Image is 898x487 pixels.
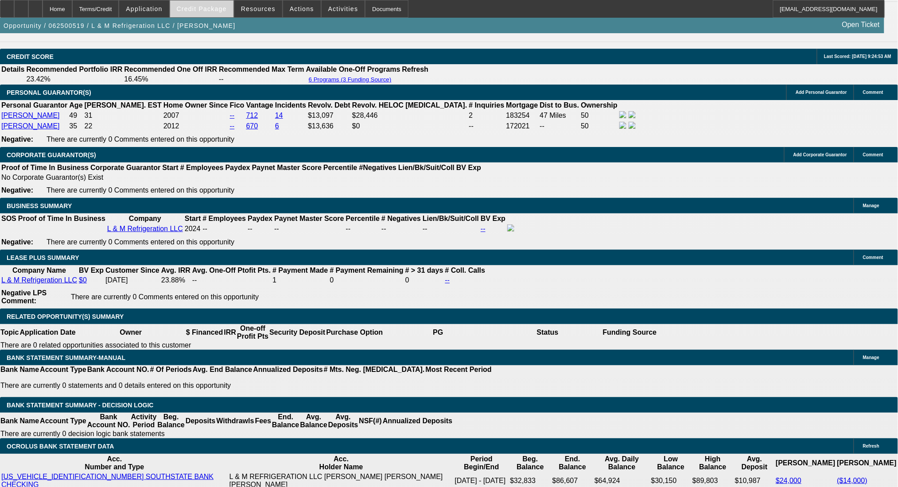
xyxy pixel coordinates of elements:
[202,225,207,232] span: --
[272,267,328,274] b: # Payment Made
[507,224,514,232] img: facebook-icon.png
[7,313,124,320] span: RELATED OPPORTUNITY(S) SUMMARY
[793,152,847,157] span: Add Corporate Guarantor
[230,122,235,130] a: --
[381,215,421,222] b: # Negatives
[456,164,481,171] b: BV Exp
[79,267,104,274] b: BV Exp
[381,225,421,233] div: --
[405,276,444,285] td: 0
[468,121,505,131] td: --
[1,65,25,74] th: Details
[326,324,383,341] th: Purchase Option
[330,267,404,274] b: # Payment Remaining
[253,365,323,374] th: Annualized Deposits
[47,238,234,246] span: There are currently 0 Comments entered on this opportunity
[540,101,579,109] b: Dist to Bus.
[39,365,87,374] th: Account Type
[7,254,79,261] span: LEASE PLUS SUMMARY
[26,75,123,84] td: 23.42%
[252,164,322,171] b: Paynet Master Score
[163,112,179,119] span: 2007
[7,53,54,60] span: CREDIT SCORE
[629,111,636,118] img: linkedin-icon.png
[308,101,350,109] b: Revolv. Debt
[76,324,186,341] th: Owner
[468,111,505,120] td: 2
[157,413,185,429] th: Beg. Balance
[246,122,258,130] a: 670
[69,121,83,131] td: 35
[4,22,236,29] span: Opportunity / 062500519 / L & M Refrigeration LLC / [PERSON_NAME]
[481,215,505,222] b: BV Exp
[619,122,626,129] img: facebook-icon.png
[246,112,258,119] a: 712
[1,276,77,284] a: L & M Refrigeration LLC
[1,122,60,130] a: [PERSON_NAME]
[580,111,618,120] td: 50
[84,121,162,131] td: 22
[306,65,401,74] th: Available One-Off Programs
[863,444,879,448] span: Refresh
[246,101,273,109] b: Vantage
[1,135,33,143] b: Negative:
[272,413,299,429] th: End. Balance
[234,0,282,17] button: Resources
[322,0,365,17] button: Activities
[237,324,269,341] th: One-off Profit Pts
[493,324,603,341] th: Status
[275,112,283,119] a: 14
[19,324,76,341] th: Application Date
[85,101,162,109] b: [PERSON_NAME]. EST
[47,186,234,194] span: There are currently 0 Comments entered on this opportunity
[177,5,227,12] span: Credit Package
[107,225,183,232] a: L & M Refrigeration LLC
[230,112,235,119] a: --
[105,276,160,285] td: [DATE]
[47,135,234,143] span: There are currently 0 Comments entered on this opportunity
[7,151,96,158] span: CORPORATE GUARANTOR(S)
[274,225,344,233] div: --
[12,267,66,274] b: Company Name
[398,164,455,171] b: Lien/Bk/Suit/Coll
[90,164,160,171] b: Corporate Guarantor
[269,324,326,341] th: Security Deposit
[445,276,450,284] a: --
[328,5,358,12] span: Activities
[358,413,382,429] th: NSF(#)
[248,215,272,222] b: Paydex
[863,203,879,208] span: Manage
[580,121,618,131] td: 50
[405,267,443,274] b: # > 31 days
[163,101,228,109] b: Home Owner Since
[352,101,467,109] b: Revolv. HELOC [MEDICAL_DATA].
[402,65,429,74] th: Refresh
[1,186,33,194] b: Negative:
[247,224,273,234] td: --
[445,267,486,274] b: # Coll. Calls
[863,90,883,95] span: Comment
[7,443,114,450] span: OCROLUS BANK STATEMENT DATA
[1,163,89,172] th: Proof of Time In Business
[1,112,60,119] a: [PERSON_NAME]
[184,224,201,234] td: 2024
[0,382,492,390] p: There are currently 0 statements and 0 details entered on this opportunity
[223,324,237,341] th: IRR
[323,365,425,374] th: # Mts. Neg. [MEDICAL_DATA].
[455,455,509,472] th: Period Begin/End
[218,65,305,74] th: Recommended Max Term
[218,75,305,84] td: --
[84,111,162,120] td: 31
[824,54,891,59] span: Last Scored: [DATE] 9:24:53 AM
[87,413,131,429] th: Bank Account NO.
[837,455,897,472] th: [PERSON_NAME]
[1,214,17,223] th: SOS
[7,202,72,209] span: BUSINESS SUMMARY
[126,5,162,12] span: Application
[161,267,190,274] b: Avg. IRR
[230,101,245,109] b: Fico
[119,0,169,17] button: Application
[651,455,691,472] th: Low Balance
[7,402,154,409] span: Bank Statement Summary - Decision Logic
[581,101,618,109] b: Ownership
